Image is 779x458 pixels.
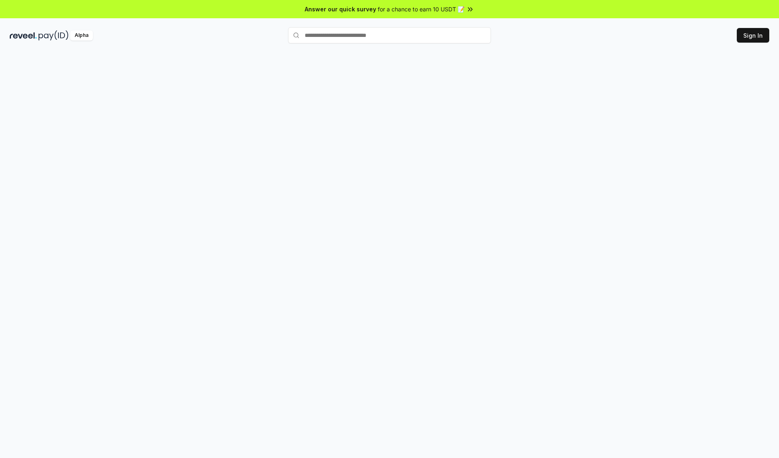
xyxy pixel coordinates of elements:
span: for a chance to earn 10 USDT 📝 [378,5,465,13]
div: Alpha [70,30,93,41]
img: pay_id [39,30,69,41]
button: Sign In [737,28,769,43]
span: Answer our quick survey [305,5,376,13]
img: reveel_dark [10,30,37,41]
